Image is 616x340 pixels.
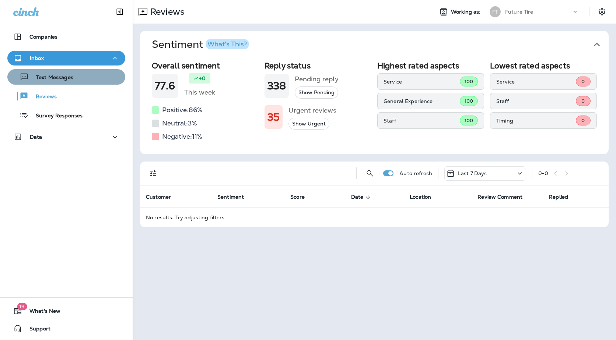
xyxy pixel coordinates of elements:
[206,39,249,49] button: What's This?
[451,9,482,15] span: Working as:
[152,61,259,70] h2: Overall sentiment
[490,6,501,17] div: FT
[152,38,249,51] h1: Sentiment
[7,88,125,104] button: Reviews
[162,131,202,142] h5: Negative: 11 %
[496,79,576,85] p: Service
[595,5,609,18] button: Settings
[363,166,377,181] button: Search Reviews
[465,117,473,124] span: 100
[28,93,57,100] p: Reviews
[384,118,460,124] p: Staff
[465,78,473,85] span: 100
[147,6,185,17] p: Reviews
[477,194,532,200] span: Review Comment
[351,194,373,200] span: Date
[7,107,125,123] button: Survey Responses
[458,170,487,176] p: Last 7 Days
[30,134,42,140] p: Data
[29,74,73,81] p: Text Messages
[477,194,522,200] span: Review Comment
[7,29,125,44] button: Companies
[410,194,431,200] span: Location
[288,118,329,130] button: Show Urgent
[155,80,175,92] h1: 77.6
[465,98,473,104] span: 100
[109,4,130,19] button: Collapse Sidebar
[549,194,568,200] span: Replied
[549,194,578,200] span: Replied
[199,75,206,82] p: +0
[22,326,50,334] span: Support
[377,61,484,70] h2: Highest rated aspects
[538,170,548,176] div: 0 - 0
[146,31,615,58] button: SentimentWhat's This?
[7,69,125,85] button: Text Messages
[140,208,609,227] td: No results. Try adjusting filters
[217,194,244,200] span: Sentiment
[581,117,585,124] span: 0
[7,51,125,65] button: Inbox
[399,170,432,176] p: Auto refresh
[146,166,161,181] button: Filters
[146,194,171,200] span: Customer
[146,194,181,200] span: Customer
[496,118,576,124] p: Timing
[581,98,585,104] span: 0
[267,111,280,123] h1: 35
[290,194,314,200] span: Score
[288,105,336,116] h5: Urgent reviews
[22,308,60,317] span: What's New
[490,61,597,70] h2: Lowest rated aspects
[351,194,364,200] span: Date
[295,86,338,99] button: Show Pending
[7,130,125,144] button: Data
[496,98,576,104] p: Staff
[217,194,253,200] span: Sentiment
[581,78,585,85] span: 0
[295,73,339,85] h5: Pending reply
[207,41,247,47] div: What's This?
[7,304,125,318] button: 19What's New
[265,61,371,70] h2: Reply status
[28,113,83,120] p: Survey Responses
[140,58,609,154] div: SentimentWhat's This?
[17,303,27,310] span: 19
[384,98,460,104] p: General Experience
[184,86,215,98] h5: This week
[162,104,202,116] h5: Positive: 86 %
[505,9,533,15] p: Future Tire
[30,55,44,61] p: Inbox
[290,194,305,200] span: Score
[384,79,460,85] p: Service
[162,117,197,129] h5: Neutral: 3 %
[410,194,441,200] span: Location
[7,321,125,336] button: Support
[267,80,286,92] h1: 338
[29,34,57,40] p: Companies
